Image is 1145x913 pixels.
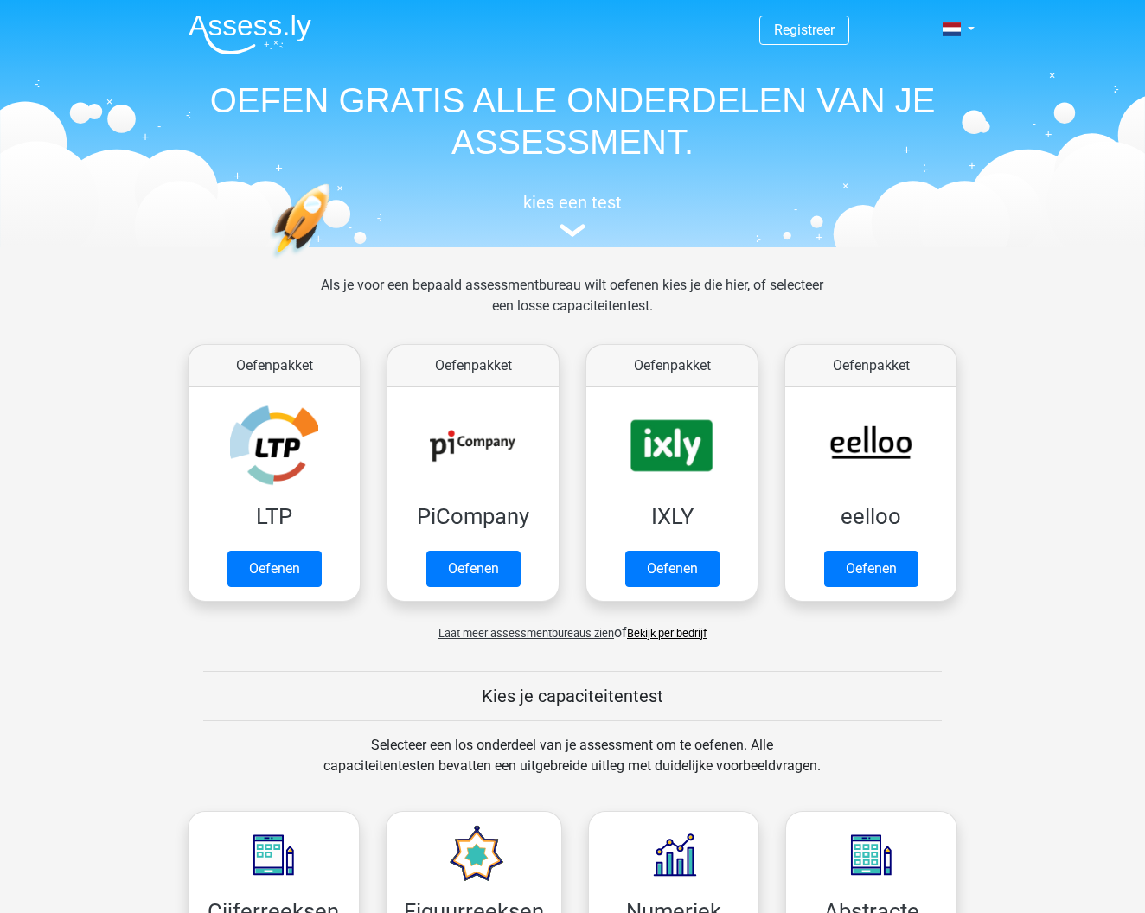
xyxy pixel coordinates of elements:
[627,627,707,640] a: Bekijk per bedrijf
[189,14,311,54] img: Assessly
[307,735,837,797] div: Selecteer een los onderdeel van je assessment om te oefenen. Alle capaciteitentesten bevatten een...
[175,192,970,213] h5: kies een test
[175,609,970,643] div: of
[227,551,322,587] a: Oefenen
[307,275,837,337] div: Als je voor een bepaald assessmentbureau wilt oefenen kies je die hier, of selecteer een losse ca...
[560,224,585,237] img: assessment
[203,686,942,706] h5: Kies je capaciteitentest
[774,22,835,38] a: Registreer
[426,551,521,587] a: Oefenen
[270,183,397,340] img: oefenen
[824,551,918,587] a: Oefenen
[175,192,970,238] a: kies een test
[438,627,614,640] span: Laat meer assessmentbureaus zien
[625,551,720,587] a: Oefenen
[175,80,970,163] h1: OEFEN GRATIS ALLE ONDERDELEN VAN JE ASSESSMENT.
